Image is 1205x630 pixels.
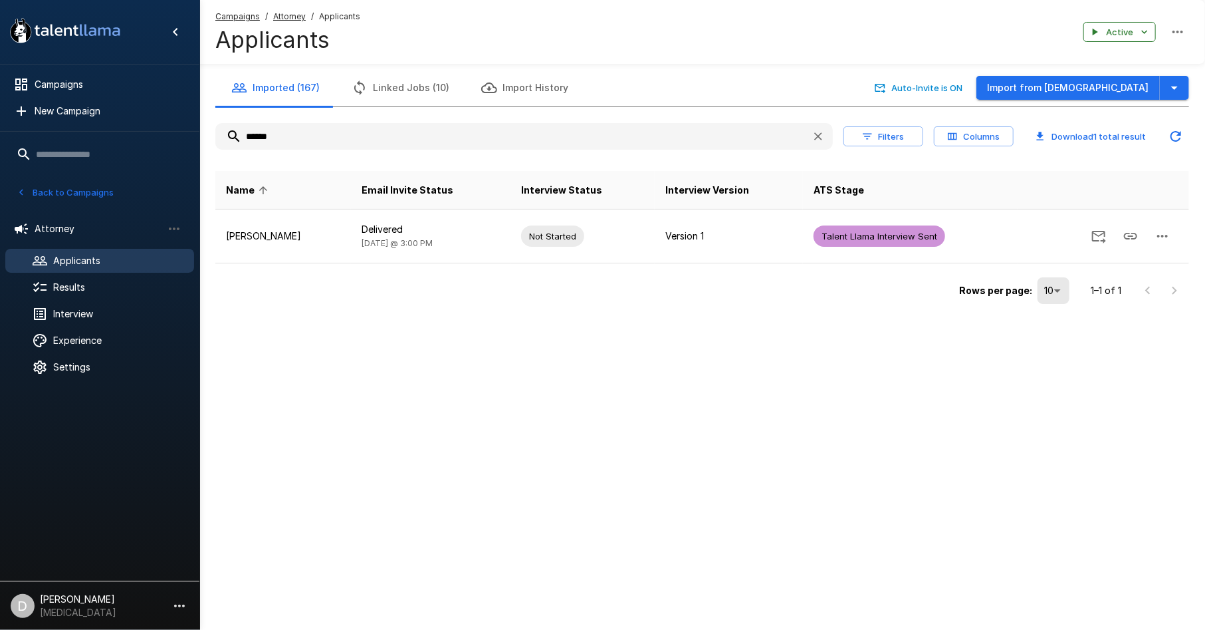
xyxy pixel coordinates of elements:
span: Interview Version [665,182,749,198]
u: Attorney [273,11,306,21]
button: Updated Today - 11:22 AM [1162,123,1189,150]
span: Not Started [521,230,584,243]
p: Rows per page: [959,284,1032,297]
button: Linked Jobs (10) [336,69,465,106]
button: Active [1083,22,1156,43]
span: ATS Stage [814,182,864,198]
button: Columns [934,126,1014,147]
button: Download1 total result [1024,126,1157,147]
span: [DATE] @ 3:00 PM [362,238,433,248]
p: Delivered [362,223,500,236]
u: Campaigns [215,11,260,21]
button: Auto-Invite is ON [872,78,966,98]
p: 1–1 of 1 [1091,284,1121,297]
span: Interview Status [521,182,602,198]
div: 10 [1038,277,1069,304]
span: / [311,10,314,23]
span: / [265,10,268,23]
h4: Applicants [215,26,360,54]
p: [PERSON_NAME] [226,230,340,243]
p: Version 1 [665,230,792,243]
button: Import History [465,69,584,106]
button: Filters [843,126,923,147]
button: Imported (167) [215,69,336,106]
button: Import from [DEMOGRAPHIC_DATA] [976,76,1160,100]
span: Copy Interview Link [1115,230,1147,241]
span: Talent Llama Interview Sent [814,230,945,243]
span: Email Invite Status [362,182,453,198]
span: Applicants [319,10,360,23]
span: Name [226,182,272,198]
span: Send Invitation [1083,230,1115,241]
